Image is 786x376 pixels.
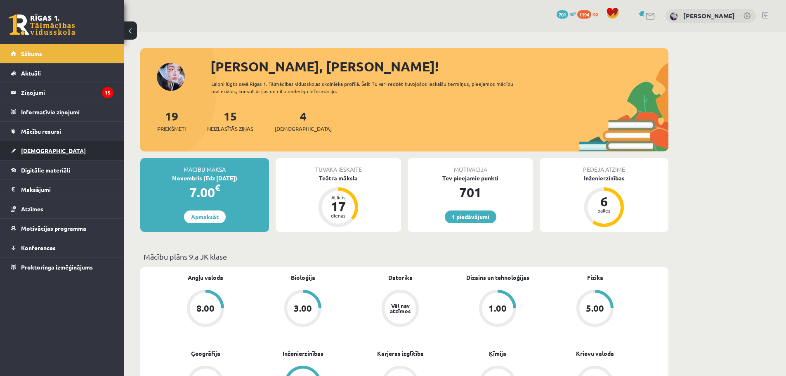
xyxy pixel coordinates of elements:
[326,213,351,218] div: dienas
[11,44,113,63] a: Sākums
[683,12,735,20] a: [PERSON_NAME]
[466,273,529,282] a: Dizains un tehnoloģijas
[592,195,616,208] div: 6
[587,273,603,282] a: Fizika
[389,303,412,314] div: Vēl nav atzīmes
[11,238,113,257] a: Konferences
[276,158,401,174] div: Tuvākā ieskaite
[144,251,665,262] p: Mācību plāns 9.a JK klase
[489,349,506,358] a: Ķīmija
[21,180,113,199] legend: Maksājumi
[11,64,113,83] a: Aktuāli
[11,122,113,141] a: Mācību resursi
[207,109,253,133] a: 15Neizlasītās ziņas
[11,199,113,218] a: Atzīmes
[388,273,413,282] a: Datorika
[21,69,41,77] span: Aktuāli
[294,304,312,313] div: 3.00
[184,210,226,223] a: Apmaksāt
[21,244,56,251] span: Konferences
[592,10,598,17] span: xp
[21,225,86,232] span: Motivācijas programma
[276,174,401,228] a: Teātra māksla Atlicis 17 dienas
[546,290,644,329] a: 5.00
[540,174,668,228] a: Inženierzinības 6 balles
[157,125,186,133] span: Priekšmeti
[21,83,113,102] legend: Ziņojumi
[21,102,113,121] legend: Informatīvie ziņojumi
[592,208,616,213] div: balles
[670,12,678,21] img: Viktorija Iļjina
[191,349,220,358] a: Ģeogrāfija
[21,50,42,57] span: Sākums
[577,10,591,19] span: 1194
[210,57,668,76] div: [PERSON_NAME], [PERSON_NAME]!
[275,125,332,133] span: [DEMOGRAPHIC_DATA]
[11,83,113,102] a: Ziņojumi15
[102,87,113,98] i: 15
[408,174,533,182] div: Tev pieejamie punkti
[577,10,602,17] a: 1194 xp
[21,147,86,154] span: [DEMOGRAPHIC_DATA]
[408,182,533,202] div: 701
[140,158,269,174] div: Mācību maksa
[21,205,43,213] span: Atzīmes
[140,174,269,182] div: Novembris (līdz [DATE])
[211,80,528,95] div: Laipni lūgts savā Rīgas 1. Tālmācības vidusskolas skolnieka profilā. Šeit Tu vari redzēt tuvojošo...
[207,125,253,133] span: Neizlasītās ziņas
[215,182,220,194] span: €
[196,304,215,313] div: 8.00
[21,263,93,271] span: Proktoringa izmēģinājums
[557,10,576,17] a: 701 mP
[326,195,351,200] div: Atlicis
[283,349,323,358] a: Inženierzinības
[9,14,75,35] a: Rīgas 1. Tālmācības vidusskola
[576,349,614,358] a: Krievu valoda
[254,290,352,329] a: 3.00
[11,141,113,160] a: [DEMOGRAPHIC_DATA]
[326,200,351,213] div: 17
[11,219,113,238] a: Motivācijas programma
[157,109,186,133] a: 19Priekšmeti
[276,174,401,182] div: Teātra māksla
[557,10,568,19] span: 701
[377,349,424,358] a: Karjeras izglītība
[489,304,507,313] div: 1.00
[275,109,332,133] a: 4[DEMOGRAPHIC_DATA]
[445,210,496,223] a: 1 piedāvājumi
[540,174,668,182] div: Inženierzinības
[11,258,113,277] a: Proktoringa izmēģinājums
[569,10,576,17] span: mP
[21,166,70,174] span: Digitālie materiāli
[586,304,604,313] div: 5.00
[449,290,546,329] a: 1.00
[188,273,223,282] a: Angļu valoda
[11,102,113,121] a: Informatīvie ziņojumi
[291,273,315,282] a: Bioloģija
[540,158,668,174] div: Pēdējā atzīme
[352,290,449,329] a: Vēl nav atzīmes
[21,128,61,135] span: Mācību resursi
[408,158,533,174] div: Motivācija
[11,180,113,199] a: Maksājumi
[157,290,254,329] a: 8.00
[11,161,113,180] a: Digitālie materiāli
[140,182,269,202] div: 7.00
